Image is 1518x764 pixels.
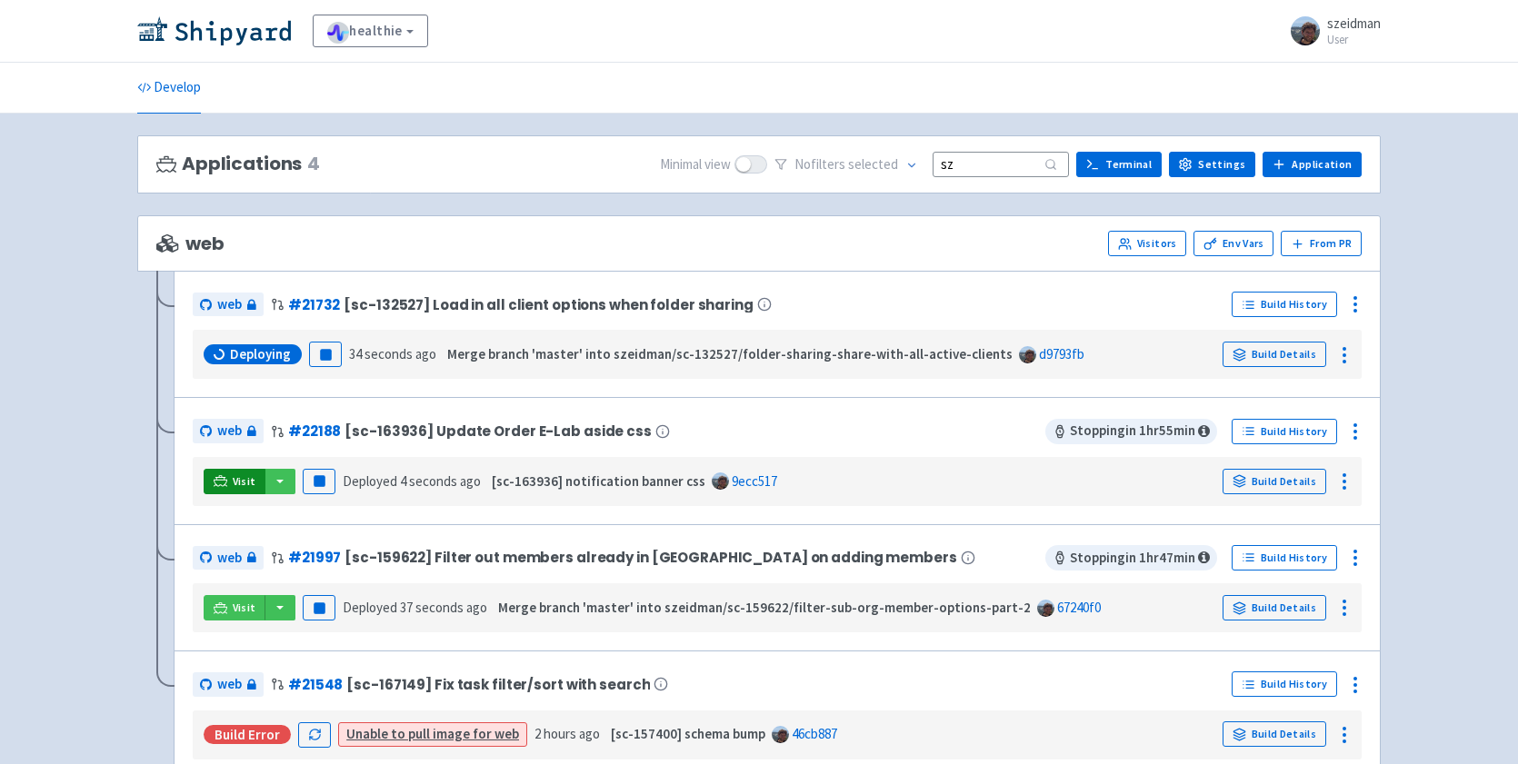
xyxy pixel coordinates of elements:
[1232,292,1337,317] a: Build History
[1232,419,1337,444] a: Build History
[1223,469,1326,494] a: Build Details
[288,548,341,567] a: #21997
[1045,545,1217,571] span: Stopping in 1 hr 47 min
[288,675,343,694] a: #21548
[193,419,264,443] a: web
[492,472,705,490] strong: [sc-163936] notification banner css
[193,546,264,571] a: web
[156,154,320,174] h3: Applications
[1281,231,1362,256] button: From PR
[349,345,436,362] time: 34 seconds ago
[204,469,265,494] a: Visit
[217,294,242,315] span: web
[345,423,652,439] span: [sc-163936] Update Order E-Lab aside css
[792,725,837,742] a: 46cb887
[1327,15,1381,32] span: szeidman
[346,725,519,742] a: Unable to pull image for web
[346,677,650,692] span: [sc-167149] Fix task filter/sort with search
[933,152,1069,176] input: Search...
[1076,152,1162,177] a: Terminal
[794,154,898,175] span: No filter s
[1223,595,1326,620] a: Build Details
[307,154,320,174] span: 4
[344,297,753,313] span: [sc-132527] Load in all client options when folder sharing
[343,472,481,490] span: Deployed
[1039,345,1084,362] a: d9793fb
[447,345,1013,362] strong: Merge branch 'master' into szeidman/sc-132527/folder-sharing-share-with-all-active-clients
[1280,16,1381,45] a: szeidman User
[204,725,291,745] div: Build Error
[1232,671,1337,697] a: Build History
[611,725,765,742] strong: [sc-157400] schema bump
[313,15,428,47] a: healthie
[1108,231,1186,256] a: Visitors
[343,599,487,616] span: Deployed
[732,472,777,490] a: 9ecc517
[848,155,898,173] span: selected
[1223,342,1326,367] a: Build Details
[660,154,731,175] span: Minimal view
[288,422,341,441] a: #22188
[137,63,201,114] a: Develop
[156,233,224,254] span: web
[193,293,264,317] a: web
[217,674,242,695] span: web
[204,595,265,620] a: Visit
[1193,231,1273,256] a: Env Vars
[303,595,335,620] button: Pause
[217,421,242,442] span: web
[217,548,242,569] span: web
[233,600,256,615] span: Visit
[1045,419,1217,444] span: Stopping in 1 hr 55 min
[1327,34,1381,45] small: User
[400,472,481,490] time: 4 seconds ago
[1223,721,1326,747] a: Build Details
[137,16,291,45] img: Shipyard logo
[193,672,264,697] a: web
[534,725,600,742] time: 2 hours ago
[1232,545,1337,571] a: Build History
[288,295,340,314] a: #21732
[1057,599,1101,616] a: 67240f0
[400,599,487,616] time: 37 seconds ago
[233,474,256,489] span: Visit
[345,550,956,565] span: [sc-159622] Filter out members already in [GEOGRAPHIC_DATA] on adding members
[1263,152,1362,177] a: Application
[303,469,335,494] button: Pause
[498,599,1031,616] strong: Merge branch 'master' into szeidman/sc-159622/filter-sub-org-member-options-part-2
[1169,152,1255,177] a: Settings
[230,345,291,363] span: Deploying
[309,342,342,367] button: Pause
